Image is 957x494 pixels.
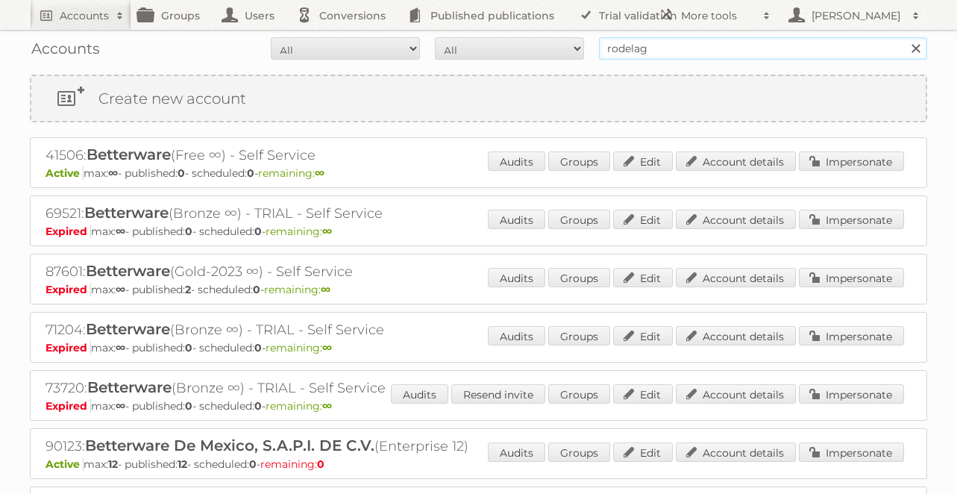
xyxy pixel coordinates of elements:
[799,443,904,462] a: Impersonate
[86,262,170,280] span: Betterware
[116,283,125,296] strong: ∞
[613,151,673,171] a: Edit
[391,384,448,404] a: Audits
[488,151,545,171] a: Audits
[676,326,796,346] a: Account details
[46,341,91,354] span: Expired
[676,210,796,229] a: Account details
[46,378,568,398] h2: 73720: (Bronze ∞) - TRIAL - Self Service
[266,399,332,413] span: remaining:
[488,443,545,462] a: Audits
[185,283,191,296] strong: 2
[46,457,84,471] span: Active
[178,457,187,471] strong: 12
[799,268,904,287] a: Impersonate
[185,225,192,238] strong: 0
[613,326,673,346] a: Edit
[488,326,545,346] a: Audits
[613,384,673,404] a: Edit
[46,341,911,354] p: max: - published: - scheduled: -
[46,262,568,281] h2: 87601: (Gold-2023 ∞) - Self Service
[613,443,673,462] a: Edit
[808,8,905,23] h2: [PERSON_NAME]
[116,399,125,413] strong: ∞
[87,146,171,163] span: Betterware
[85,437,374,454] span: Betterware De Mexico, S.A.P.I. DE C.V.
[116,225,125,238] strong: ∞
[321,283,330,296] strong: ∞
[264,283,330,296] span: remaining:
[676,384,796,404] a: Account details
[613,210,673,229] a: Edit
[254,341,262,354] strong: 0
[185,341,192,354] strong: 0
[548,151,610,171] a: Groups
[548,384,610,404] a: Groups
[46,457,911,471] p: max: - published: - scheduled: -
[178,166,185,180] strong: 0
[253,283,260,296] strong: 0
[613,268,673,287] a: Edit
[322,341,332,354] strong: ∞
[451,384,545,404] a: Resend invite
[247,166,254,180] strong: 0
[322,225,332,238] strong: ∞
[86,320,170,338] span: Betterware
[799,384,904,404] a: Impersonate
[254,399,262,413] strong: 0
[46,437,568,456] h2: 90123: (Enterprise 12)
[258,166,324,180] span: remaining:
[254,225,262,238] strong: 0
[185,399,192,413] strong: 0
[46,225,911,238] p: max: - published: - scheduled: -
[799,326,904,346] a: Impersonate
[46,225,91,238] span: Expired
[108,457,118,471] strong: 12
[322,399,332,413] strong: ∞
[46,204,568,223] h2: 69521: (Bronze ∞) - TRIAL - Self Service
[46,166,84,180] span: Active
[46,399,911,413] p: max: - published: - scheduled: -
[488,268,545,287] a: Audits
[317,457,324,471] strong: 0
[548,268,610,287] a: Groups
[84,204,169,222] span: Betterware
[260,457,324,471] span: remaining:
[676,151,796,171] a: Account details
[46,320,568,340] h2: 71204: (Bronze ∞) - TRIAL - Self Service
[315,166,324,180] strong: ∞
[46,146,568,165] h2: 41506: (Free ∞) - Self Service
[266,225,332,238] span: remaining:
[676,443,796,462] a: Account details
[548,210,610,229] a: Groups
[266,341,332,354] span: remaining:
[548,443,610,462] a: Groups
[46,283,911,296] p: max: - published: - scheduled: -
[31,76,926,121] a: Create new account
[681,8,756,23] h2: More tools
[87,378,172,396] span: Betterware
[46,399,91,413] span: Expired
[60,8,109,23] h2: Accounts
[799,151,904,171] a: Impersonate
[108,166,118,180] strong: ∞
[676,268,796,287] a: Account details
[116,341,125,354] strong: ∞
[488,210,545,229] a: Audits
[46,283,91,296] span: Expired
[548,326,610,346] a: Groups
[799,210,904,229] a: Impersonate
[249,457,257,471] strong: 0
[46,166,911,180] p: max: - published: - scheduled: -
